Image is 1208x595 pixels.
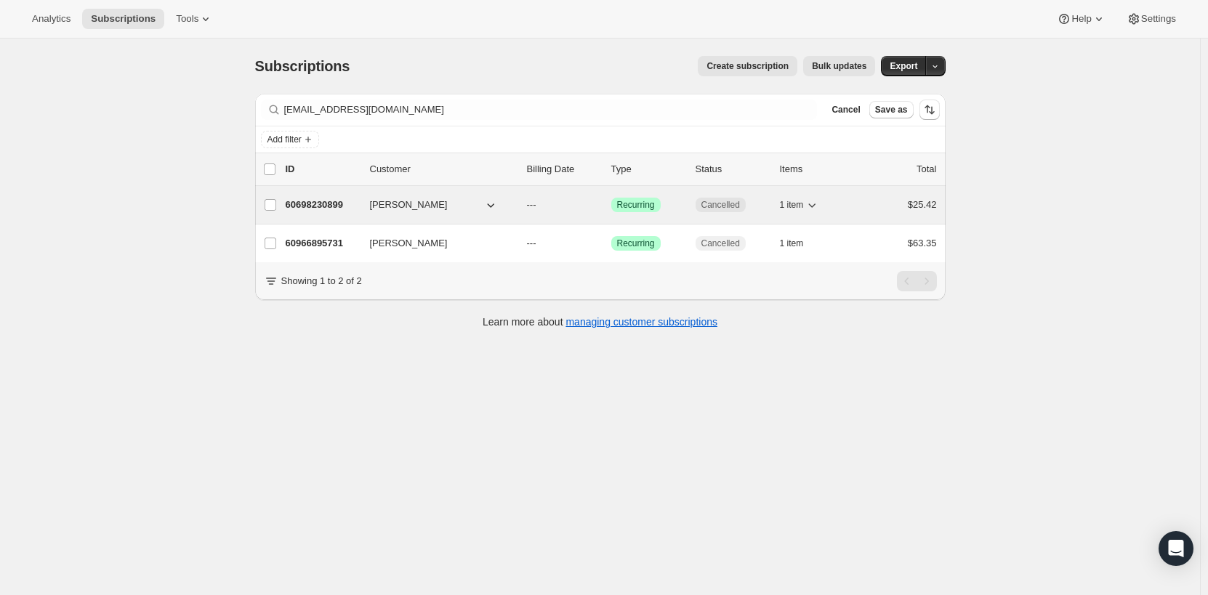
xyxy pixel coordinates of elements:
span: Cancelled [701,238,740,249]
button: Bulk updates [803,56,875,76]
span: Save as [875,104,908,116]
span: Cancelled [701,199,740,211]
button: Analytics [23,9,79,29]
button: Sort the results [919,100,940,120]
p: 60966895731 [286,236,358,251]
p: Status [696,162,768,177]
span: [PERSON_NAME] [370,198,448,212]
p: Learn more about [483,315,717,329]
span: --- [527,199,536,210]
nav: Pagination [897,271,937,291]
button: Create subscription [698,56,797,76]
input: Filter subscribers [284,100,818,120]
span: --- [527,238,536,248]
span: Settings [1141,13,1176,25]
button: Help [1048,9,1114,29]
p: 60698230899 [286,198,358,212]
button: [PERSON_NAME] [361,193,507,216]
button: Settings [1118,9,1185,29]
div: Type [611,162,684,177]
button: Tools [167,9,222,29]
button: 1 item [780,195,820,215]
button: Cancel [826,101,866,118]
a: managing customer subscriptions [565,316,717,328]
span: Recurring [617,199,655,211]
span: Subscriptions [255,58,350,74]
div: IDCustomerBilling DateTypeStatusItemsTotal [286,162,937,177]
span: Create subscription [706,60,789,72]
span: [PERSON_NAME] [370,236,448,251]
p: Total [917,162,936,177]
p: Customer [370,162,515,177]
div: 60698230899[PERSON_NAME]---SuccessRecurringCancelled1 item$25.42 [286,195,937,215]
span: Cancel [831,104,860,116]
span: Add filter [267,134,302,145]
button: Add filter [261,131,319,148]
span: Analytics [32,13,71,25]
p: ID [286,162,358,177]
button: Export [881,56,926,76]
span: $25.42 [908,199,937,210]
span: 1 item [780,199,804,211]
p: Billing Date [527,162,600,177]
span: Tools [176,13,198,25]
button: 1 item [780,233,820,254]
span: Bulk updates [812,60,866,72]
span: Help [1071,13,1091,25]
span: Recurring [617,238,655,249]
button: [PERSON_NAME] [361,232,507,255]
p: Showing 1 to 2 of 2 [281,274,362,288]
button: Save as [869,101,914,118]
span: 1 item [780,238,804,249]
div: Open Intercom Messenger [1159,531,1193,566]
div: 60966895731[PERSON_NAME]---SuccessRecurringCancelled1 item$63.35 [286,233,937,254]
div: Items [780,162,853,177]
span: $63.35 [908,238,937,248]
span: Subscriptions [91,13,156,25]
button: Subscriptions [82,9,164,29]
span: Export [890,60,917,72]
